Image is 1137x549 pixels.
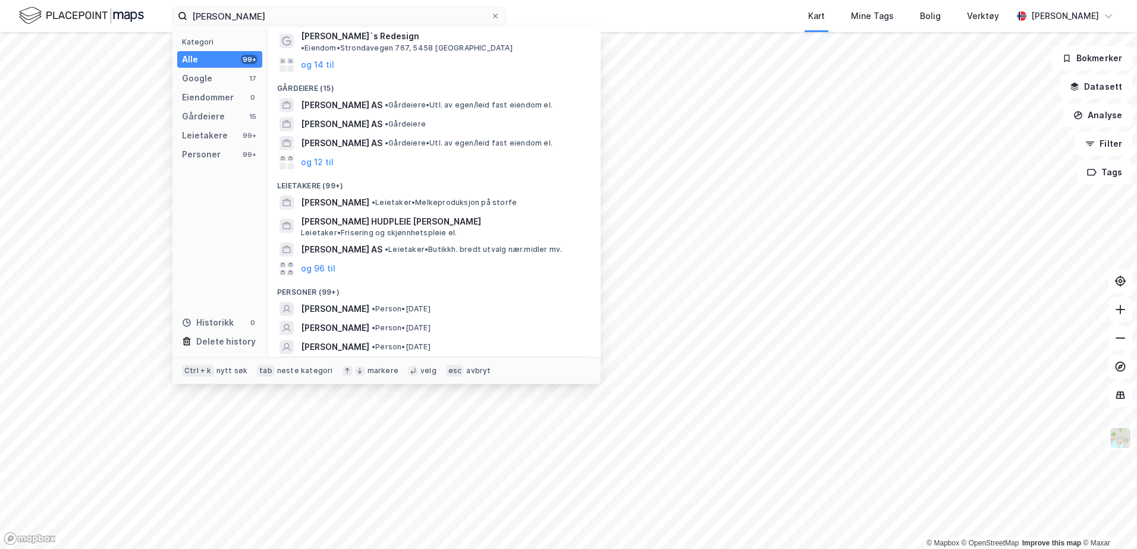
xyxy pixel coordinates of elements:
[241,131,257,140] div: 99+
[301,195,369,210] span: [PERSON_NAME]
[1077,160,1132,184] button: Tags
[851,9,894,23] div: Mine Tags
[301,302,369,316] span: [PERSON_NAME]
[216,366,248,376] div: nytt søk
[19,5,144,26] img: logo.f888ab2527a4732fd821a326f86c7f29.svg
[372,342,431,352] span: Person • [DATE]
[301,58,334,72] button: og 14 til
[967,9,999,23] div: Verktøy
[277,366,333,376] div: neste kategori
[301,242,382,257] span: [PERSON_NAME] AS
[1078,492,1137,549] iframe: Chat Widget
[385,100,552,110] span: Gårdeiere • Utl. av egen/leid fast eiendom el.
[182,365,214,377] div: Ctrl + k
[301,155,334,169] button: og 12 til
[372,304,375,313] span: •
[385,245,562,254] span: Leietaker • Butikkh. bredt utvalg nær.midler mv.
[1109,427,1132,449] img: Z
[182,90,234,105] div: Eiendommer
[301,340,369,354] span: [PERSON_NAME]
[301,117,382,131] span: [PERSON_NAME] AS
[241,150,257,159] div: 99+
[182,315,234,330] div: Historikk
[385,119,426,129] span: Gårdeiere
[372,198,375,207] span: •
[187,7,491,25] input: Søk på adresse, matrikkel, gårdeiere, leietakere eller personer
[385,138,388,147] span: •
[182,52,198,67] div: Alle
[926,539,959,547] a: Mapbox
[301,321,369,335] span: [PERSON_NAME]
[1075,132,1132,156] button: Filter
[248,93,257,102] div: 0
[385,138,552,148] span: Gårdeiere • Utl. av egen/leid fast eiendom el.
[808,9,825,23] div: Kart
[962,539,1019,547] a: OpenStreetMap
[1078,492,1137,549] div: Kontrollprogram for chat
[1022,539,1081,547] a: Improve this map
[372,304,431,314] span: Person • [DATE]
[301,29,419,43] span: [PERSON_NAME]`s Redesign
[1052,46,1132,70] button: Bokmerker
[920,9,941,23] div: Bolig
[257,365,275,377] div: tab
[268,278,601,299] div: Personer (99+)
[385,100,388,109] span: •
[182,37,262,46] div: Kategori
[241,55,257,64] div: 99+
[372,323,375,332] span: •
[301,261,335,276] button: og 96 til
[1060,75,1132,99] button: Datasett
[248,112,257,121] div: 15
[372,198,517,207] span: Leietaker • Melkeproduksjon på storfe
[268,172,601,193] div: Leietakere (99+)
[268,74,601,96] div: Gårdeiere (15)
[372,342,375,351] span: •
[420,366,436,376] div: velg
[248,318,257,327] div: 0
[1063,103,1132,127] button: Analyse
[301,43,304,52] span: •
[182,109,225,124] div: Gårdeiere
[385,119,388,128] span: •
[182,147,221,162] div: Personer
[301,98,382,112] span: [PERSON_NAME] AS
[182,128,228,143] div: Leietakere
[1031,9,1099,23] div: [PERSON_NAME]
[368,366,398,376] div: markere
[372,323,431,333] span: Person • [DATE]
[446,365,464,377] div: esc
[196,335,256,349] div: Delete history
[466,366,491,376] div: avbryt
[301,136,382,150] span: [PERSON_NAME] AS
[301,228,457,238] span: Leietaker • Frisering og skjønnhetspleie el.
[248,74,257,83] div: 17
[301,43,513,53] span: Eiendom • Strondavegen 767, 5458 [GEOGRAPHIC_DATA]
[301,214,586,229] span: [PERSON_NAME] HUDPLEIE [PERSON_NAME]
[4,532,56,545] a: Mapbox homepage
[182,71,212,86] div: Google
[385,245,388,254] span: •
